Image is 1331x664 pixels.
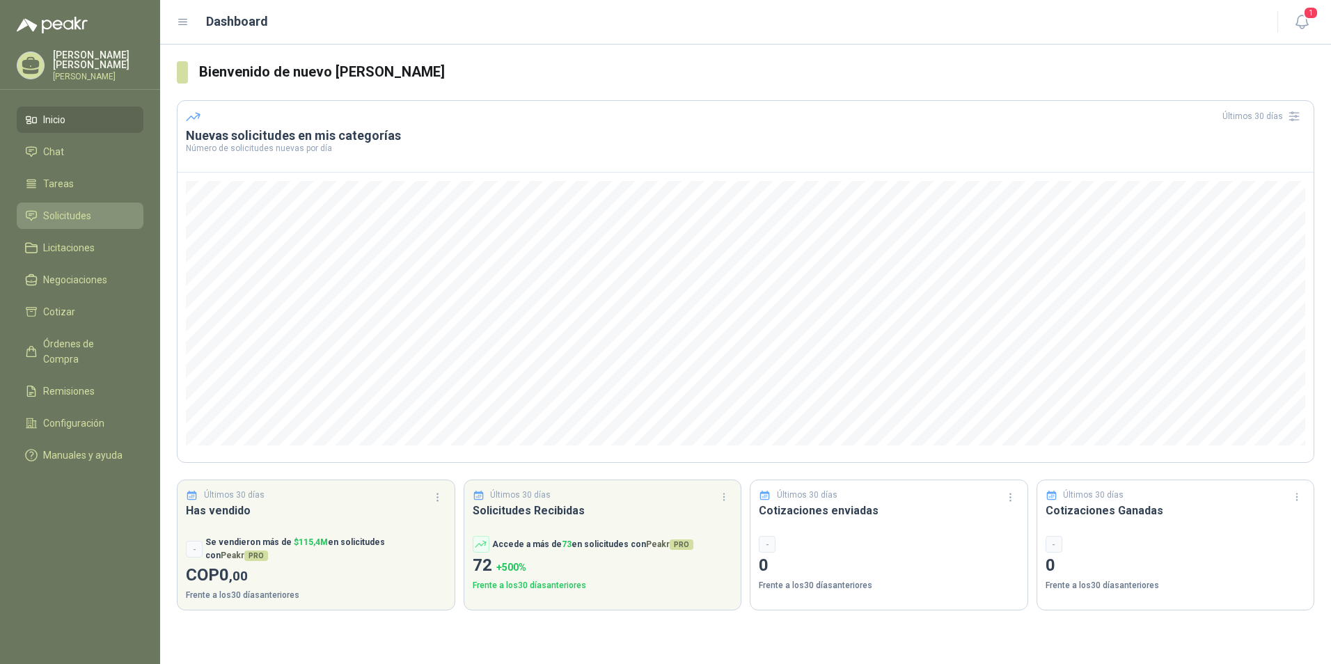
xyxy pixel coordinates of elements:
p: [PERSON_NAME] [53,72,143,81]
a: Negociaciones [17,267,143,293]
span: Tareas [43,176,74,191]
span: Negociaciones [43,272,107,287]
p: COP [186,562,446,589]
a: Configuración [17,410,143,436]
p: Frente a los 30 días anteriores [186,589,446,602]
span: 1 [1303,6,1318,19]
a: Tareas [17,171,143,197]
p: 0 [759,553,1019,579]
a: Órdenes de Compra [17,331,143,372]
button: 1 [1289,10,1314,35]
h3: Cotizaciones enviadas [759,502,1019,519]
h3: Bienvenido de nuevo [PERSON_NAME] [199,61,1314,83]
a: Manuales y ayuda [17,442,143,468]
span: Cotizar [43,304,75,319]
h3: Solicitudes Recibidas [473,502,733,519]
span: 0 [219,565,248,585]
h1: Dashboard [206,12,268,31]
h3: Nuevas solicitudes en mis categorías [186,127,1305,144]
span: PRO [670,539,693,550]
span: Solicitudes [43,208,91,223]
span: Chat [43,144,64,159]
span: Peakr [221,551,268,560]
p: Frente a los 30 días anteriores [473,579,733,592]
div: - [186,541,203,558]
span: PRO [244,551,268,561]
div: Últimos 30 días [1222,105,1305,127]
span: ,00 [229,568,248,584]
span: + 500 % [496,562,526,573]
p: Accede a más de en solicitudes con [492,538,693,551]
p: [PERSON_NAME] [PERSON_NAME] [53,50,143,70]
span: Inicio [43,112,65,127]
span: Peakr [646,539,693,549]
p: Últimos 30 días [1063,489,1124,502]
a: Inicio [17,106,143,133]
p: Últimos 30 días [490,489,551,502]
a: Remisiones [17,378,143,404]
p: Últimos 30 días [777,489,837,502]
a: Licitaciones [17,235,143,261]
p: Frente a los 30 días anteriores [1046,579,1306,592]
p: 72 [473,553,733,579]
span: Remisiones [43,384,95,399]
span: Órdenes de Compra [43,336,130,367]
p: Se vendieron más de en solicitudes con [205,536,446,562]
h3: Cotizaciones Ganadas [1046,502,1306,519]
a: Solicitudes [17,203,143,229]
span: 73 [562,539,572,549]
p: Frente a los 30 días anteriores [759,579,1019,592]
img: Logo peakr [17,17,88,33]
span: $ 115,4M [294,537,328,547]
span: Licitaciones [43,240,95,255]
p: Número de solicitudes nuevas por día [186,144,1305,152]
div: - [1046,536,1062,553]
h3: Has vendido [186,502,446,519]
a: Cotizar [17,299,143,325]
a: Chat [17,139,143,165]
span: Manuales y ayuda [43,448,123,463]
span: Configuración [43,416,104,431]
p: Últimos 30 días [204,489,265,502]
p: 0 [1046,553,1306,579]
div: - [759,536,775,553]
